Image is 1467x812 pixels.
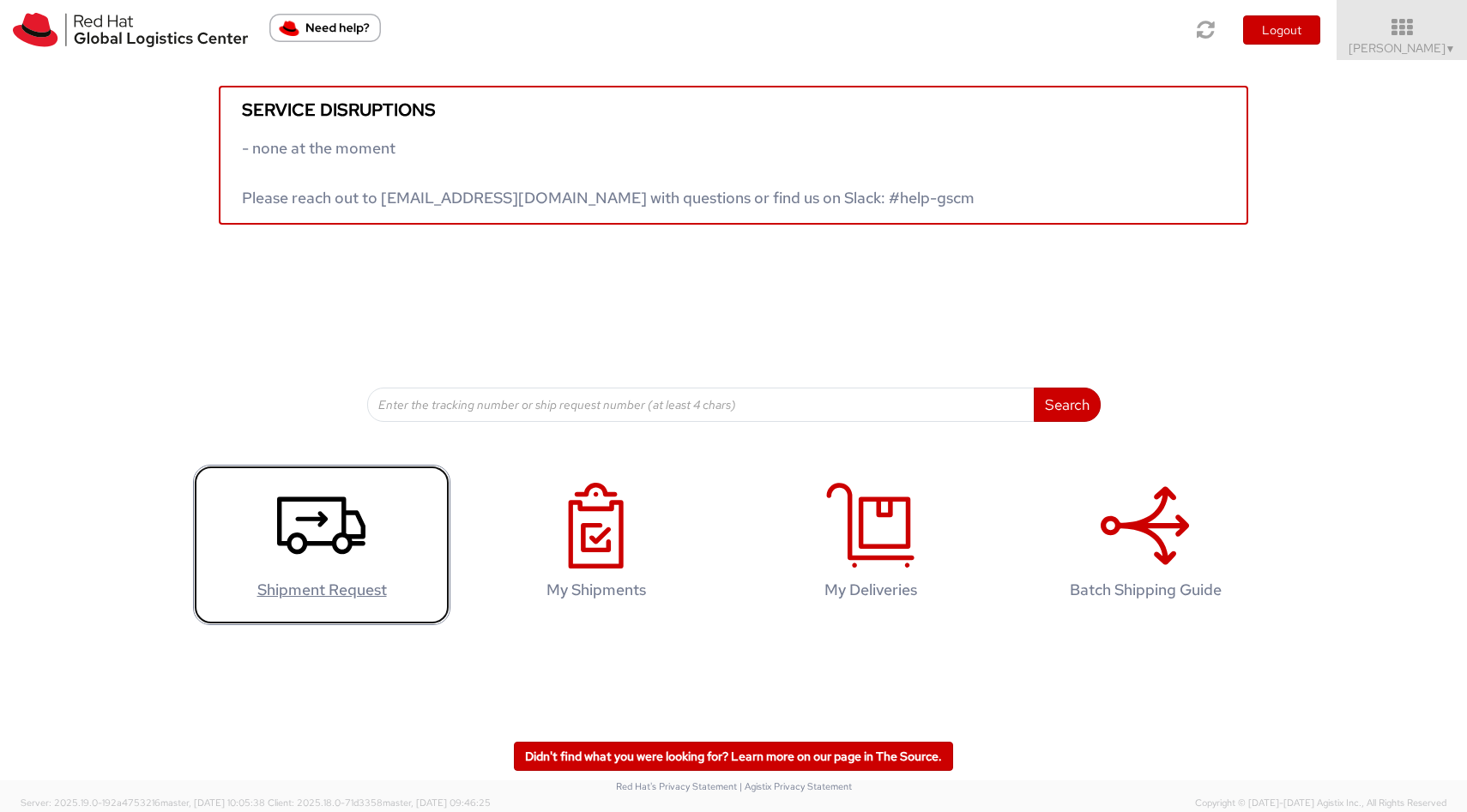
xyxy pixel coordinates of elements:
button: Logout [1243,15,1320,45]
h4: Batch Shipping Guide [1035,581,1256,598]
h4: My Deliveries [760,581,981,598]
a: Batch Shipping Guide [1017,465,1274,625]
h4: Shipment Request [211,581,432,598]
a: Didn't find what you were looking for? Learn more on our page in The Source. [514,742,953,771]
a: My Deliveries [742,465,999,625]
img: rh-logistics-00dfa346123c4ec078e1.svg [13,13,248,47]
a: Shipment Request [193,465,450,625]
span: ▼ [1446,42,1456,56]
span: Client: 2025.18.0-71d3358 [268,797,491,809]
span: Server: 2025.19.0-192a4753216 [21,797,265,809]
a: | Agistix Privacy Statement [740,780,852,792]
button: Search [1034,388,1101,422]
span: - none at the moment Please reach out to [EMAIL_ADDRESS][DOMAIN_NAME] with questions or find us o... [242,138,975,208]
span: master, [DATE] 10:05:38 [160,797,265,809]
a: Service disruptions - none at the moment Please reach out to [EMAIL_ADDRESS][DOMAIN_NAME] with qu... [219,86,1248,225]
a: Red Hat's Privacy Statement [616,780,737,792]
button: Need help? [269,14,381,42]
h4: My Shipments [486,581,707,598]
a: My Shipments [468,465,725,625]
h5: Service disruptions [242,100,1225,119]
input: Enter the tracking number or ship request number (at least 4 chars) [367,388,1035,422]
span: [PERSON_NAME] [1349,40,1456,56]
span: Copyright © [DATE]-[DATE] Agistix Inc., All Rights Reserved [1195,797,1446,810]
span: master, [DATE] 09:46:25 [383,797,491,809]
